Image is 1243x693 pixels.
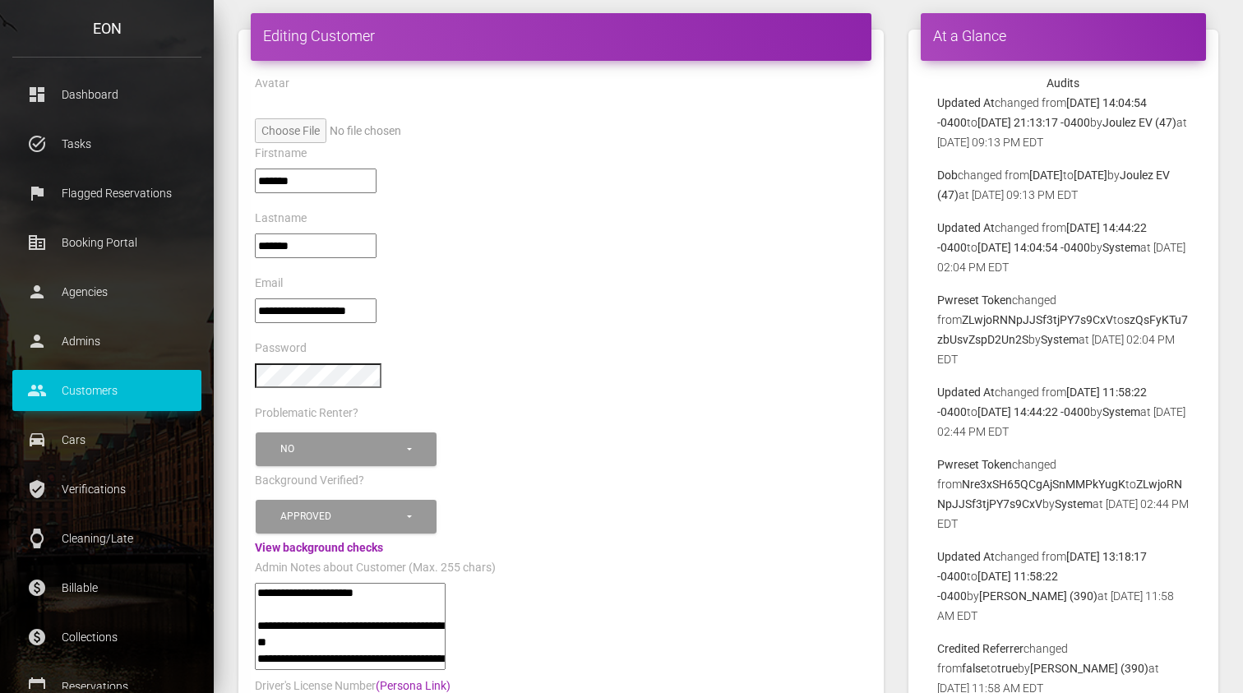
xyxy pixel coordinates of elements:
a: corporate_fare Booking Portal [12,222,201,263]
a: View background checks [255,541,383,554]
p: Agencies [25,280,189,304]
div: Approved [280,510,404,524]
b: Pwreset Token [937,293,1012,307]
a: person Admins [12,321,201,362]
label: Email [255,275,283,292]
label: Password [255,340,307,357]
a: paid Billable [12,567,201,608]
b: true [997,662,1018,675]
b: [DATE] 14:44:22 -0400 [977,405,1090,418]
a: task_alt Tasks [12,123,201,164]
label: Problematic Renter? [255,405,358,422]
p: changed from to by at [DATE] 02:04 PM EDT [937,218,1190,277]
label: Firstname [255,146,307,162]
a: verified_user Verifications [12,469,201,510]
b: [DATE] 21:13:17 -0400 [977,116,1090,129]
label: Admin Notes about Customer (Max. 255 chars) [255,560,496,576]
p: changed from to by at [DATE] 02:44 PM EDT [937,455,1190,534]
b: Credited Referrer [937,642,1024,655]
label: Background Verified? [255,473,364,489]
p: changed from to by at [DATE] 11:58 AM EDT [937,547,1190,626]
b: ZLwjoRNNpJJSf3tjPY7s9CxV [962,313,1113,326]
b: Joulez EV (47) [1102,116,1176,129]
b: [DATE] 11:58:22 -0400 [937,570,1058,603]
b: [PERSON_NAME] (390) [1030,662,1148,675]
p: Dashboard [25,82,189,107]
b: Updated At [937,221,995,234]
p: Verifications [25,477,189,501]
label: Avatar [255,76,289,92]
a: dashboard Dashboard [12,74,201,115]
b: Nre3xSH65QCgAjSnMMPkYugK [962,478,1125,491]
a: people Customers [12,370,201,411]
p: Tasks [25,132,189,156]
button: Approved [256,500,437,534]
p: Billable [25,575,189,600]
p: Flagged Reservations [25,181,189,206]
b: System [1102,405,1140,418]
b: [DATE] [1074,169,1107,182]
a: person Agencies [12,271,201,312]
p: Customers [25,378,189,403]
b: System [1041,333,1079,346]
p: Cleaning/Late [25,526,189,551]
b: System [1102,241,1140,254]
p: Booking Portal [25,230,189,255]
b: [PERSON_NAME] (390) [979,589,1097,603]
a: watch Cleaning/Late [12,518,201,559]
p: Collections [25,625,189,649]
b: Dob [937,169,958,182]
a: (Persona Link) [376,679,451,692]
strong: Audits [1047,76,1079,90]
div: No [280,442,404,456]
b: [DATE] 14:04:54 -0400 [977,241,1090,254]
b: Updated At [937,550,995,563]
a: flag Flagged Reservations [12,173,201,214]
p: changed from to by at [DATE] 02:04 PM EDT [937,290,1190,369]
b: Updated At [937,386,995,399]
b: System [1055,497,1093,511]
p: Cars [25,427,189,452]
button: No [256,432,437,466]
b: Updated At [937,96,995,109]
b: [DATE] [1029,169,1063,182]
a: drive_eta Cars [12,419,201,460]
h4: Editing Customer [263,25,859,46]
p: changed from to by at [DATE] 02:44 PM EDT [937,382,1190,441]
b: false [962,662,987,675]
p: changed from to by at [DATE] 09:13 PM EDT [937,165,1190,205]
a: paid Collections [12,617,201,658]
p: changed from to by at [DATE] 09:13 PM EDT [937,93,1190,152]
h4: At a Glance [933,25,1194,46]
label: Lastname [255,210,307,227]
b: Pwreset Token [937,458,1012,471]
p: Admins [25,329,189,353]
